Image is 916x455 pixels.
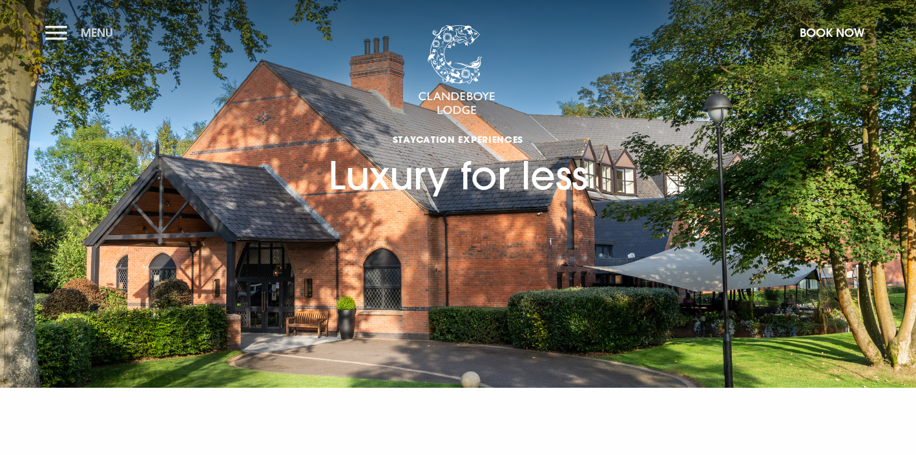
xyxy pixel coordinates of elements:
span: Menu [81,25,113,40]
span: Staycation Experiences [328,133,588,145]
img: Clandeboye Lodge [418,25,495,116]
button: Menu [45,19,120,47]
button: Book Now [793,19,871,47]
h1: Luxury for less [328,76,588,198]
